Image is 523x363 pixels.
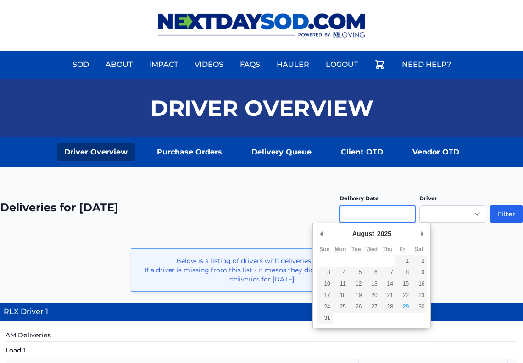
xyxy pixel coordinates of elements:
[395,301,411,313] button: 29
[57,143,135,161] a: Driver Overview
[396,54,456,76] a: Need Help?
[395,267,411,278] button: 8
[364,278,379,290] button: 13
[333,278,348,290] button: 11
[411,278,427,290] button: 16
[395,278,411,290] button: 15
[395,255,411,267] button: 1
[139,256,384,284] p: Below is a listing of drivers with deliveries for [DATE]. If a driver is missing from this list -...
[319,246,330,253] abbr: Sunday
[405,143,467,161] a: Vendor OTD
[364,267,379,278] button: 6
[419,195,437,202] label: Driver
[339,205,416,223] input: Use the arrow keys to pick a date
[333,301,348,313] button: 25
[411,255,427,267] button: 2
[411,290,427,301] button: 23
[317,301,332,313] button: 24
[150,97,373,119] h1: Driver Overview
[380,290,395,301] button: 21
[366,246,378,253] abbr: Wednesday
[395,290,411,301] button: 22
[317,313,332,324] button: 31
[383,246,393,253] abbr: Thursday
[380,301,395,313] button: 28
[333,267,348,278] button: 4
[189,54,229,76] a: Videos
[317,290,332,301] button: 17
[339,195,379,202] label: Delivery Date
[6,346,517,355] h5: Load 1
[364,301,379,313] button: 27
[490,205,523,223] button: Filter
[334,143,390,161] a: Client OTD
[417,227,427,241] button: Next Month
[6,330,517,342] h5: AM Deliveries
[376,227,393,241] div: 2025
[348,267,364,278] button: 5
[380,267,395,278] button: 7
[348,290,364,301] button: 19
[348,301,364,313] button: 26
[348,278,364,290] button: 12
[271,54,315,76] a: Hauler
[317,278,332,290] button: 10
[234,54,266,76] a: FAQs
[244,143,319,161] a: Delivery Queue
[411,301,427,313] button: 30
[144,54,184,76] a: Impact
[317,267,332,278] button: 3
[100,54,138,76] a: About
[364,290,379,301] button: 20
[351,227,376,241] div: August
[317,227,326,241] button: Previous Month
[400,246,406,253] abbr: Friday
[150,143,229,161] a: Purchase Orders
[351,246,361,253] abbr: Tuesday
[411,267,427,278] button: 9
[415,246,423,253] abbr: Saturday
[320,54,363,76] a: Logout
[335,246,346,253] abbr: Monday
[333,290,348,301] button: 18
[67,54,95,76] a: Sod
[380,278,395,290] button: 14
